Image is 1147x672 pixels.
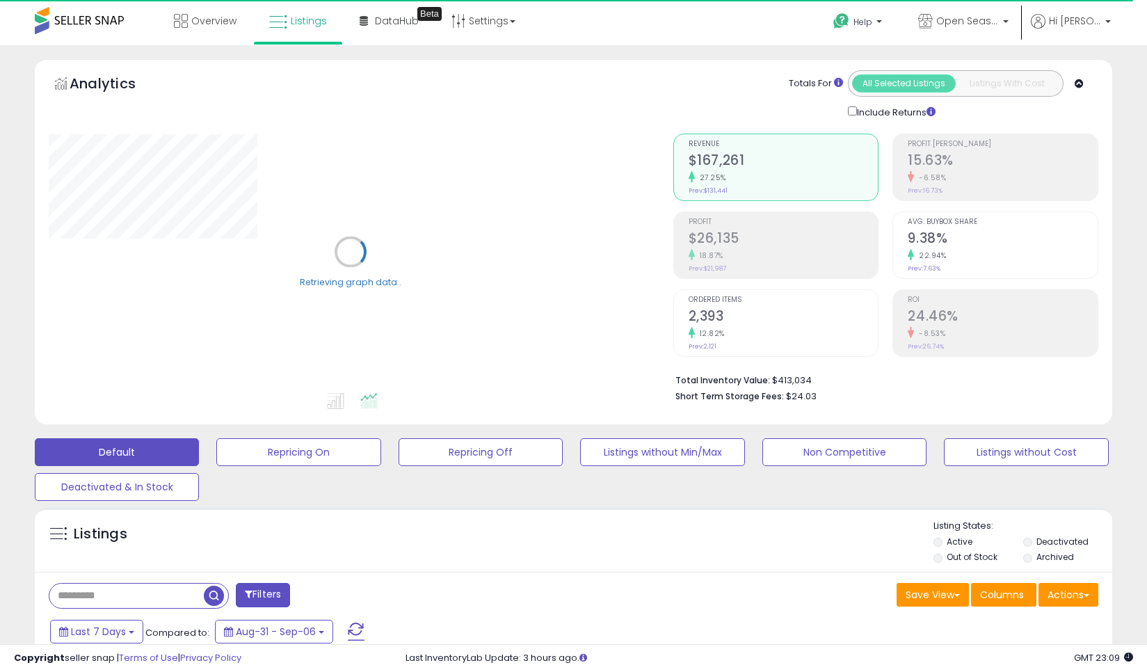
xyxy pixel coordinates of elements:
button: Aug-31 - Sep-06 [215,620,333,643]
h2: 15.63% [908,152,1098,171]
small: Prev: 2,121 [689,342,716,351]
small: 18.87% [695,250,723,261]
div: Tooltip anchor [417,7,442,21]
button: Listings With Cost [955,74,1059,93]
small: Prev: 7.63% [908,264,940,273]
strong: Copyright [14,651,65,664]
span: $24.03 [786,390,817,403]
label: Active [947,536,972,547]
button: Default [35,438,199,466]
button: Repricing Off [399,438,563,466]
button: Repricing On [216,438,380,466]
span: Last 7 Days [71,625,126,639]
span: Hi [PERSON_NAME] [1049,14,1101,28]
a: Help [822,2,896,45]
h5: Listings [74,525,127,544]
h2: 24.46% [908,308,1098,327]
span: Profit [689,218,879,226]
small: 27.25% [695,173,726,183]
span: Overview [191,14,236,28]
label: Out of Stock [947,551,997,563]
div: Last InventoryLab Update: 3 hours ago. [406,652,1133,665]
span: Avg. Buybox Share [908,218,1098,226]
span: ROI [908,296,1098,304]
div: Include Returns [837,104,952,120]
h2: 2,393 [689,308,879,327]
button: Actions [1038,583,1098,607]
button: Listings without Min/Max [580,438,744,466]
li: $413,034 [675,371,1088,387]
button: Filters [236,583,290,607]
i: Get Help [833,13,850,30]
span: Listings [291,14,327,28]
a: Hi [PERSON_NAME] [1031,14,1111,45]
div: Retrieving graph data.. [300,275,401,288]
button: Non Competitive [762,438,927,466]
small: 22.94% [914,250,946,261]
button: Last 7 Days [50,620,143,643]
span: Revenue [689,141,879,148]
span: Profit [PERSON_NAME] [908,141,1098,148]
a: Terms of Use [119,651,178,664]
span: Open Seasons [936,14,999,28]
button: Columns [971,583,1036,607]
span: Aug-31 - Sep-06 [236,625,316,639]
small: -6.58% [914,173,946,183]
button: Deactivated & In Stock [35,473,199,501]
div: Totals For [789,77,843,90]
a: Privacy Policy [180,651,241,664]
b: Short Term Storage Fees: [675,390,784,402]
h5: Analytics [70,74,163,97]
button: Listings without Cost [944,438,1108,466]
span: Help [853,16,872,28]
small: -8.53% [914,328,945,339]
h2: $26,135 [689,230,879,249]
b: Total Inventory Value: [675,374,770,386]
small: Prev: 16.73% [908,186,943,195]
small: 12.82% [695,328,725,339]
small: Prev: $131,441 [689,186,728,195]
label: Deactivated [1036,536,1089,547]
button: All Selected Listings [852,74,956,93]
h2: 9.38% [908,230,1098,249]
h2: $167,261 [689,152,879,171]
span: Compared to: [145,626,209,639]
div: seller snap | | [14,652,241,665]
label: Archived [1036,551,1074,563]
small: Prev: $21,987 [689,264,726,273]
p: Listing States: [933,520,1112,533]
span: 2025-09-14 23:09 GMT [1074,651,1133,664]
small: Prev: 26.74% [908,342,944,351]
span: DataHub [375,14,419,28]
span: Columns [980,588,1024,602]
button: Save View [897,583,969,607]
span: Ordered Items [689,296,879,304]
